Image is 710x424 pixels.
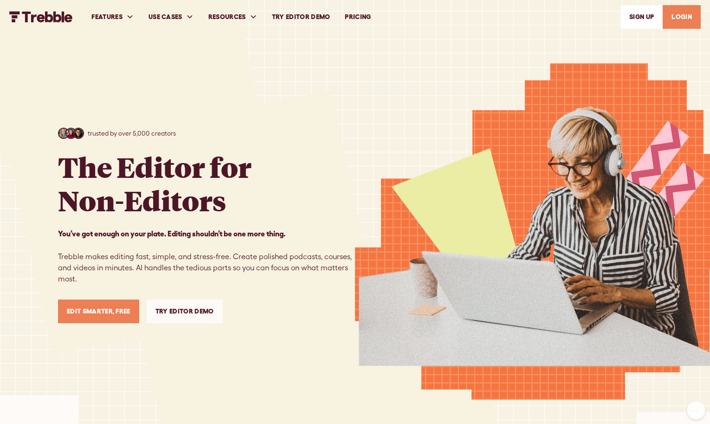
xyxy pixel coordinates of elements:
[58,300,139,323] a: Edit Smarter, Free
[84,1,141,33] div: FEATURES
[620,5,663,29] a: SIGn UP
[208,12,246,22] div: RESOURCES
[147,300,223,323] a: Try Editor Demo
[58,150,252,217] h1: The Editor for Non-Editors
[91,12,123,22] div: FEATURES
[141,1,201,33] div: USE CASES
[337,1,378,33] a: PRICING
[58,228,355,285] p: Trebble makes editing fast, simple, and stress-free. Create polished podcasts, courses, and video...
[201,1,265,33] div: RESOURCES
[663,5,701,29] a: LOGIN
[9,11,73,22] img: Trebble FM Logo
[148,12,182,22] div: USE CASES
[88,129,176,138] p: trusted by over 5,000 creators
[265,1,338,33] a: Try Editor Demo
[9,11,73,22] a: home
[58,229,285,238] strong: You’ve got enough on your plate. Editing shouldn’t be one more thing. ‍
